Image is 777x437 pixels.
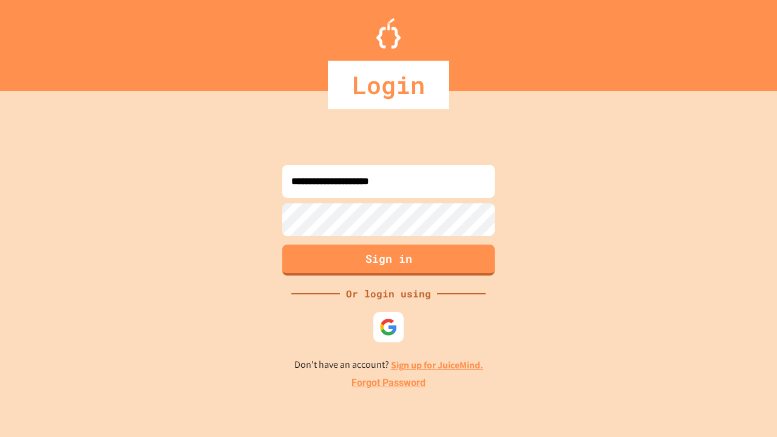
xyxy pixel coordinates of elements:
img: google-icon.svg [379,318,398,336]
a: Forgot Password [351,376,426,390]
img: Logo.svg [376,18,401,49]
div: Or login using [340,286,437,301]
button: Sign in [282,245,495,276]
div: Login [328,61,449,109]
p: Don't have an account? [294,357,483,373]
a: Sign up for JuiceMind. [391,359,483,371]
